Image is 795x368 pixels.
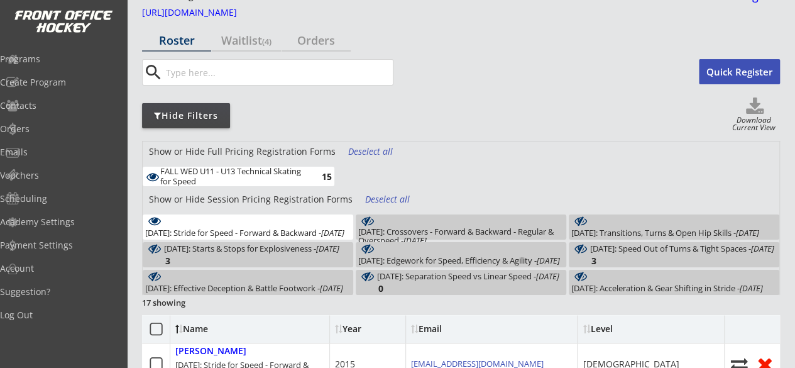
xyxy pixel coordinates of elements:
em: [DATE] [316,243,339,254]
div: Name [175,325,278,333]
em: [DATE] [736,227,759,238]
button: Click to download full roster. Your browser settings may try to block it, check your security set... [730,98,780,116]
div: Orders [282,35,351,46]
div: Download Current View [728,116,780,133]
div: Hide Filters [142,109,230,122]
div: November 12: Edgework for Speed, Efficiency & Agility [358,255,560,267]
div: October 29: Transitions, Turns & Open Hip Skills [571,227,759,239]
img: FOH%20White%20Logo%20Transparent.png [14,10,113,33]
div: [DATE]: Separation Speed vs Linear Speed - [377,272,559,281]
div: [DATE]: Acceleration & Gear Shifting in Stride - [571,284,763,293]
div: FALL WED U11 - U13 Technical Skating for Speed [160,167,307,186]
div: 3 [571,256,596,265]
em: [DATE] [536,270,559,282]
em: [DATE] [321,227,344,238]
div: Email [411,325,524,333]
div: Show or Hide Session Pricing Registration Forms [143,193,359,206]
button: Quick Register [699,59,780,84]
div: [PERSON_NAME] [175,346,246,357]
div: 2 [145,240,170,250]
em: [DATE] [537,255,560,266]
div: [DATE]: Effective Deception & Battle Footwork - [145,284,343,293]
div: December 3: Effective Deception & Battle Footwork [145,282,343,294]
div: Waitlist [212,35,281,46]
div: December 10: Separation Speed vs Linear Speed [377,270,559,282]
font: (4) [262,36,271,47]
div: 3 [571,240,596,250]
div: [DATE]: Starts & Stops for Explosiveness - [164,244,339,253]
div: [DATE]: Crossovers - Forward & Backward - Regular & Overspeed - [358,227,564,245]
button: search [143,62,163,82]
div: 17 showing [142,297,233,308]
div: December 17: Acceleration & Gear Shifting in Stride [571,282,763,294]
div: Year [335,325,400,333]
em: [DATE] [751,243,774,254]
div: November 5: Starts & Stops for Explosiveness [164,243,339,255]
div: October 15: Stride for Speed - Forward & Backward [145,227,344,239]
div: Level [583,325,696,333]
a: [URL][DOMAIN_NAME] [142,8,268,22]
div: November 19: Speed Out of Turns & Tight Spaces [590,243,774,255]
div: [DATE]: Transitions, Turns & Open Hip Skills - [571,228,759,237]
div: Show or Hide Full Pricing Registration Forms [143,145,342,158]
div: 15 [307,172,332,181]
div: [DATE]: Speed Out of Turns & Tight Spaces - [590,244,774,253]
div: Roster [142,35,211,46]
div: [DATE]: Stride for Speed - Forward & Backward - [145,228,344,237]
em: [DATE] [403,235,427,246]
em: [DATE] [320,282,343,294]
div: October 22: Crossovers - Forward & Backward - Regular & Overspeed [358,227,564,245]
em: [DATE] [740,282,763,294]
div: 0 [358,284,383,293]
div: Deselect all [365,193,412,206]
div: Deselect all [348,145,395,158]
div: 3 [145,256,170,265]
input: Type here... [163,60,393,85]
div: 2 [358,268,383,277]
div: [DATE]: Edgework for Speed, Efficiency & Agility - [358,256,560,265]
